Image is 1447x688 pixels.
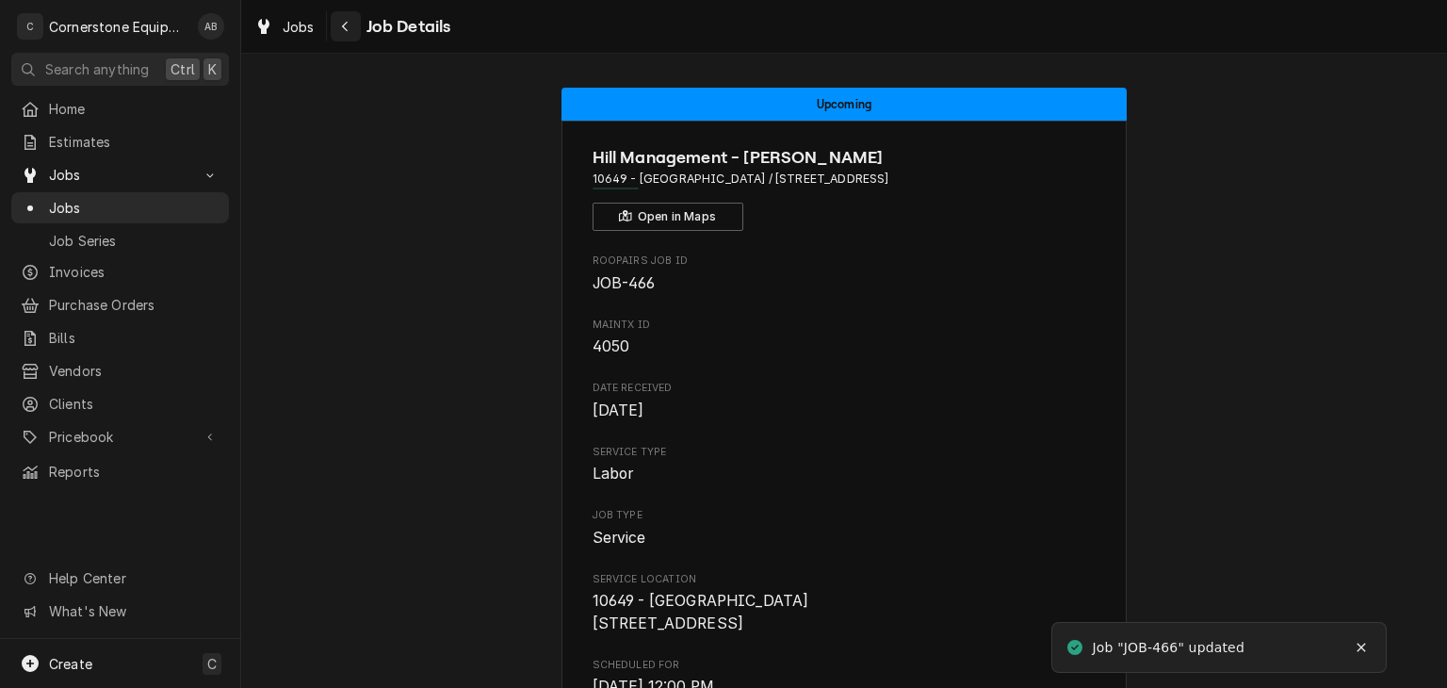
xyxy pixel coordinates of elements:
span: Jobs [283,17,315,37]
a: Jobs [247,11,322,42]
span: Invoices [49,262,219,282]
span: Ctrl [171,59,195,79]
span: Home [49,99,219,119]
a: Home [11,93,229,124]
a: Estimates [11,126,229,157]
span: Jobs [49,198,219,218]
a: Go to Jobs [11,159,229,190]
a: Bills [11,322,229,353]
span: Job Type [593,508,1097,523]
span: Roopairs Job ID [593,254,1097,269]
span: Purchase Orders [49,295,219,315]
a: Vendors [11,355,229,386]
span: Date Received [593,381,1097,396]
div: Roopairs Job ID [593,254,1097,294]
span: Labor [593,465,634,483]
span: Job Type [593,527,1097,549]
span: Create [49,656,92,672]
div: C [17,13,43,40]
span: Address [593,171,1097,188]
span: Service Location [593,572,1097,587]
span: JOB-466 [593,274,656,292]
button: Navigate back [331,11,361,41]
span: Reports [49,462,219,482]
span: Bills [49,328,219,348]
span: Scheduled For [593,658,1097,673]
div: AB [198,13,224,40]
span: Service Type [593,463,1097,485]
a: Go to Help Center [11,563,229,594]
div: Status [561,88,1127,121]
span: Jobs [49,165,191,185]
div: Cornerstone Equipment Repair, LLC's Avatar [17,13,43,40]
span: What's New [49,601,218,621]
div: Andrew Buigues's Avatar [198,13,224,40]
span: MaintX ID [593,336,1097,358]
span: Pricebook [49,427,191,447]
span: Vendors [49,361,219,381]
span: Job Details [361,14,451,40]
div: Job "JOB-466" updated [1092,638,1247,658]
button: Open in Maps [593,203,743,231]
span: 4050 [593,337,630,355]
a: Go to What's New [11,596,229,627]
a: Purchase Orders [11,289,229,320]
div: Job Type [593,508,1097,549]
div: Service Location [593,572,1097,635]
span: Service Location [593,590,1097,634]
div: MaintX ID [593,318,1097,358]
span: MaintX ID [593,318,1097,333]
span: [DATE] [593,401,644,419]
span: Roopairs Job ID [593,272,1097,295]
a: Job Series [11,225,229,256]
a: Reports [11,456,229,487]
div: Service Type [593,445,1097,485]
button: Search anythingCtrlK [11,53,229,86]
span: C [207,654,217,674]
a: Invoices [11,256,229,287]
span: Job Series [49,231,219,251]
span: Help Center [49,568,218,588]
span: 10649 - [GEOGRAPHIC_DATA] [STREET_ADDRESS] [593,592,809,632]
div: Client Information [593,145,1097,231]
span: Date Received [593,400,1097,422]
a: Go to Pricebook [11,421,229,452]
div: Date Received [593,381,1097,421]
div: Cornerstone Equipment Repair, LLC [49,17,187,37]
span: Upcoming [817,98,871,110]
span: K [208,59,217,79]
span: Name [593,145,1097,171]
span: Service Type [593,445,1097,460]
span: Estimates [49,132,219,152]
span: Clients [49,394,219,414]
a: Jobs [11,192,229,223]
span: Service [593,529,646,547]
a: Clients [11,388,229,419]
span: Search anything [45,59,149,79]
